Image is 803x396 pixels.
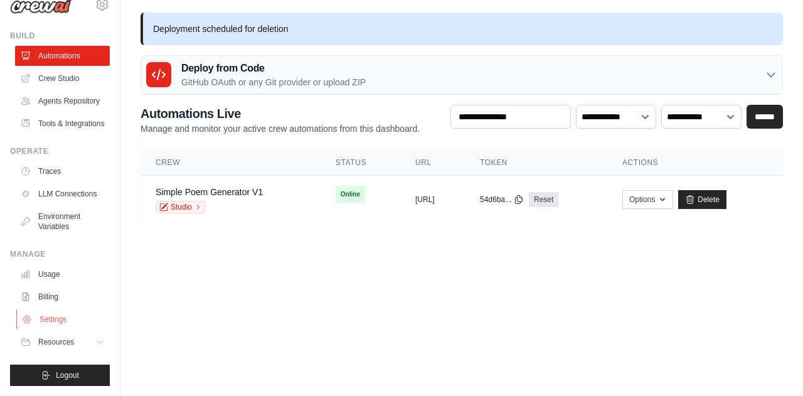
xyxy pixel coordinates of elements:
button: Options [622,190,673,209]
th: Crew [141,150,321,176]
p: Manage and monitor your active crew automations from this dashboard. [141,122,420,135]
th: Actions [607,150,783,176]
h3: Deploy from Code [181,61,366,76]
p: GitHub OAuth or any Git provider or upload ZIP [181,76,366,88]
a: Usage [15,264,110,284]
a: Agents Repository [15,91,110,111]
h2: Automations Live [141,105,420,122]
a: Environment Variables [15,206,110,237]
a: Simple Poem Generator V1 [156,187,263,197]
span: Logout [56,370,79,380]
a: Tools & Integrations [15,114,110,134]
div: Manage [10,249,110,259]
a: Crew Studio [15,68,110,88]
th: Status [321,150,400,176]
iframe: Chat Widget [740,336,803,396]
div: Build [10,31,110,41]
a: Traces [15,161,110,181]
div: Operate [10,146,110,156]
th: Token [465,150,607,176]
a: Billing [15,287,110,307]
a: LLM Connections [15,184,110,204]
a: Settings [16,309,111,329]
a: Studio [156,201,206,213]
a: Automations [15,46,110,66]
a: Reset [529,192,558,207]
button: Resources [15,332,110,352]
span: Online [336,186,365,203]
button: 54d6ba... [480,195,524,205]
button: Logout [10,365,110,386]
th: URL [400,150,465,176]
span: Resources [38,337,74,347]
a: Delete [678,190,726,209]
p: Deployment scheduled for deletion [141,13,783,45]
